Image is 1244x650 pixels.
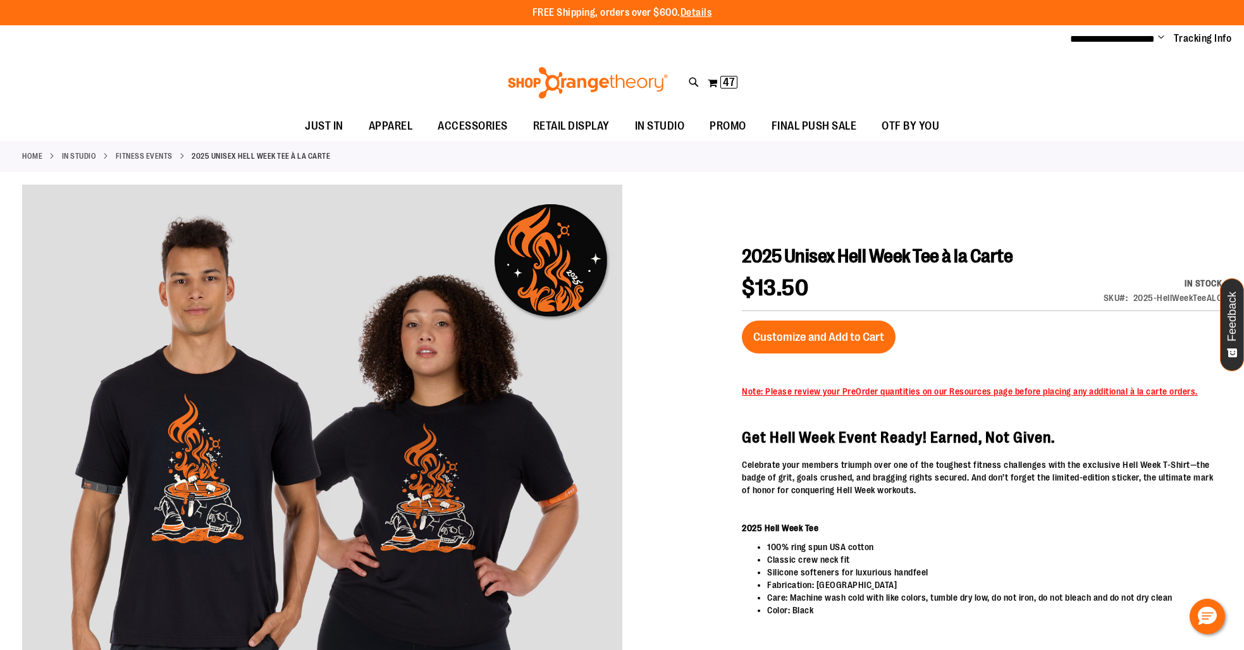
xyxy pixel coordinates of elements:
span: JUST IN [305,112,343,140]
div: 2025-HellWeekTeeALC [1133,291,1222,304]
strong: 2025 Unisex Hell Week Tee à la Carte [192,150,330,162]
span: IN STUDIO [635,112,685,140]
strong: 2025 Hell Week Tee [742,523,818,533]
span: OTF BY YOU [882,112,939,140]
p: FREE Shipping, orders over $600. [533,6,712,20]
button: Hello, have a question? Let’s chat. [1190,599,1225,634]
strong: SKU [1104,293,1128,303]
a: FINAL PUSH SALE [759,112,870,141]
span: 2025 Unisex Hell Week Tee à la Carte [742,245,1013,267]
li: Color: Black [767,604,1222,616]
a: RETAIL DISPLAY [520,112,622,141]
li: Fabrication: [GEOGRAPHIC_DATA] [767,579,1222,591]
a: PROMO [697,112,759,141]
li: 100% ring spun USA cotton [767,541,1222,553]
a: Fitness Events [116,150,173,162]
a: Tracking Info [1174,32,1232,46]
span: Customize and Add to Cart [753,330,884,344]
span: Note: Please review your PreOrder quantities on our Resources page before placing any additional ... [742,386,1198,396]
button: Feedback - Show survey [1220,278,1244,371]
li: Care: Machine wash cold with like colors, tumble dry low, do not iron, do not bleach and do not d... [767,591,1222,604]
p: Availability: [1104,277,1222,290]
a: Details [681,7,712,18]
strong: Get Hell Week Event Ready! Earned, Not Given. [742,429,1055,446]
a: ACCESSORIES [425,112,520,141]
img: Shop Orangetheory [506,67,670,99]
span: Feedback [1226,291,1238,341]
span: ACCESSORIES [438,112,508,140]
p: Celebrate your members triumph over one of the toughest fitness challenges with the exclusive Hel... [742,458,1222,496]
span: 47 [723,76,735,89]
button: Account menu [1158,32,1164,45]
a: APPAREL [356,112,426,141]
a: OTF BY YOU [869,112,952,141]
button: Customize and Add to Cart [742,321,896,353]
a: IN STUDIO [622,112,698,141]
a: IN STUDIO [62,150,97,162]
span: PROMO [710,112,746,140]
a: Home [22,150,42,162]
span: $13.50 [742,275,808,301]
li: Classic crew neck fit [767,553,1222,566]
span: RETAIL DISPLAY [533,112,610,140]
a: JUST IN [292,112,356,140]
span: APPAREL [369,112,413,140]
li: Silicone softeners for luxurious handfeel [767,566,1222,579]
span: FINAL PUSH SALE [772,112,857,140]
